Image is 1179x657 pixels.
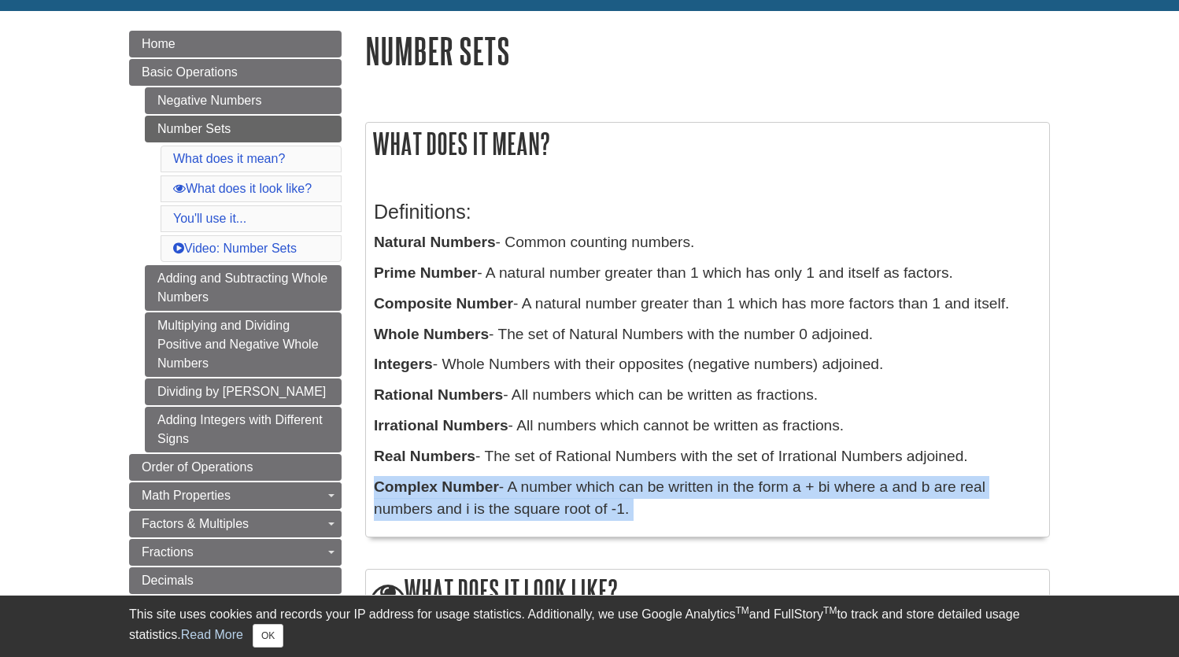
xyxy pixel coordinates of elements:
[173,212,246,225] a: You'll use it...
[145,116,342,142] a: Number Sets
[253,624,283,648] button: Close
[374,417,508,434] b: Irrational Numbers
[142,574,194,587] span: Decimals
[374,448,475,464] b: Real Numbers
[129,454,342,481] a: Order of Operations
[129,605,1050,648] div: This site uses cookies and records your IP address for usage statistics. Additionally, we use Goo...
[374,478,499,495] b: Complex Number
[374,234,496,250] b: Natural Numbers
[374,293,1041,316] p: - A natural number greater than 1 which has more factors than 1 and itself.
[173,152,285,165] a: What does it mean?
[173,242,297,255] a: Video: Number Sets
[145,378,342,405] a: Dividing by [PERSON_NAME]
[142,545,194,559] span: Fractions
[374,201,1041,223] h3: Definitions:
[145,312,342,377] a: Multiplying and Dividing Positive and Negative Whole Numbers
[145,265,342,311] a: Adding and Subtracting Whole Numbers
[374,386,503,403] b: Rational Numbers
[374,476,1041,522] p: - A number which can be written in the form a + bi where a and b are real numbers and i is the sq...
[142,489,231,502] span: Math Properties
[365,31,1050,71] h1: Number Sets
[129,59,342,86] a: Basic Operations
[374,415,1041,437] p: - All numbers which cannot be written as fractions.
[374,262,1041,285] p: - A natural number greater than 1 which has only 1 and itself as factors.
[366,123,1049,164] h2: What does it mean?
[173,182,312,195] a: What does it look like?
[129,511,342,537] a: Factors & Multiples
[129,482,342,509] a: Math Properties
[145,87,342,114] a: Negative Numbers
[374,323,1041,346] p: - The set of Natural Numbers with the number 0 adjoined.
[374,326,489,342] b: Whole Numbers
[374,231,1041,254] p: - Common counting numbers.
[374,353,1041,376] p: - Whole Numbers with their opposites (negative numbers) adjoined.
[374,445,1041,468] p: - The set of Rational Numbers with the set of Irrational Numbers adjoined.
[374,295,513,312] b: Composite Number
[142,517,249,530] span: Factors & Multiples
[145,407,342,452] a: Adding Integers with Different Signs
[142,460,253,474] span: Order of Operations
[181,628,243,641] a: Read More
[735,605,748,616] sup: TM
[129,31,342,57] a: Home
[823,605,837,616] sup: TM
[366,570,1049,615] h2: What does it look like?
[142,37,176,50] span: Home
[374,356,433,372] b: Integers
[142,65,238,79] span: Basic Operations
[374,384,1041,407] p: - All numbers which can be written as fractions.
[129,567,342,594] a: Decimals
[374,264,477,281] b: Prime Number
[129,539,342,566] a: Fractions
